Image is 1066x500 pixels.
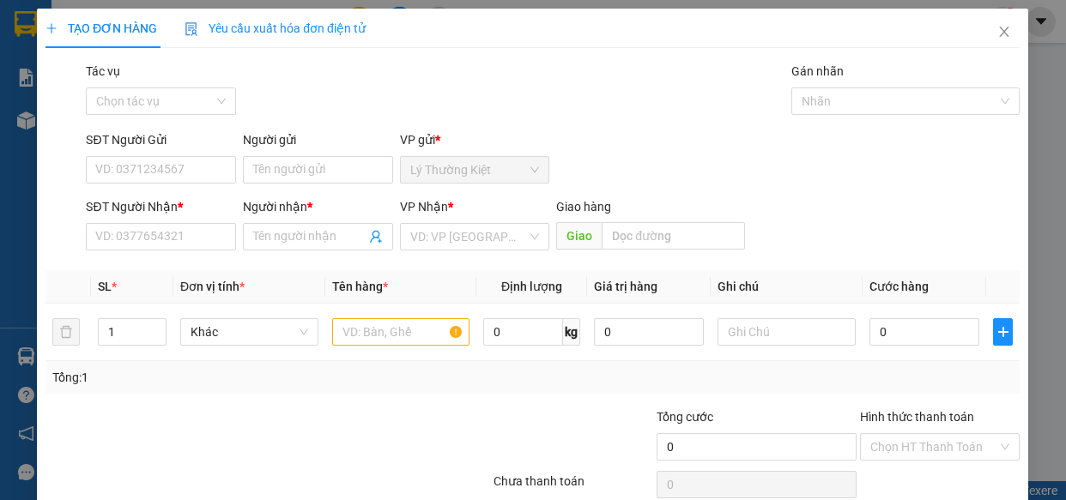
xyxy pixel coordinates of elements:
[332,280,388,293] span: Tên hàng
[410,157,540,183] span: Lý Thường Kiệt
[557,200,612,214] span: Giao hàng
[181,280,245,293] span: Đơn vị tính
[87,64,121,78] label: Tác vụ
[191,319,309,345] span: Khác
[861,410,975,424] label: Hình thức thanh toán
[995,325,1013,339] span: plus
[98,280,112,293] span: SL
[603,222,746,250] input: Dọc đường
[594,318,705,346] input: 0
[332,318,470,346] input: VD: Bàn, Ghế
[52,368,413,387] div: Tổng: 1
[45,21,157,35] span: TẠO ĐƠN HÀNG
[501,280,562,293] span: Định lượng
[594,280,657,293] span: Giá trị hàng
[563,318,580,346] span: kg
[369,230,383,244] span: user-add
[185,21,366,35] span: Yêu cầu xuất hóa đơn điện tử
[244,197,394,216] div: Người nhận
[400,200,448,214] span: VP Nhận
[712,270,863,304] th: Ghi chú
[998,25,1012,39] span: close
[244,130,394,149] div: Người gửi
[87,130,237,149] div: SĐT Người Gửi
[792,64,845,78] label: Gán nhãn
[45,22,58,34] span: plus
[557,222,603,250] span: Giao
[981,9,1029,57] button: Close
[87,197,237,216] div: SĐT Người Nhận
[869,280,929,293] span: Cước hàng
[52,318,80,346] button: delete
[400,130,550,149] div: VP gửi
[718,318,857,346] input: Ghi Chú
[185,22,199,36] img: icon
[994,318,1014,346] button: plus
[657,410,713,424] span: Tổng cước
